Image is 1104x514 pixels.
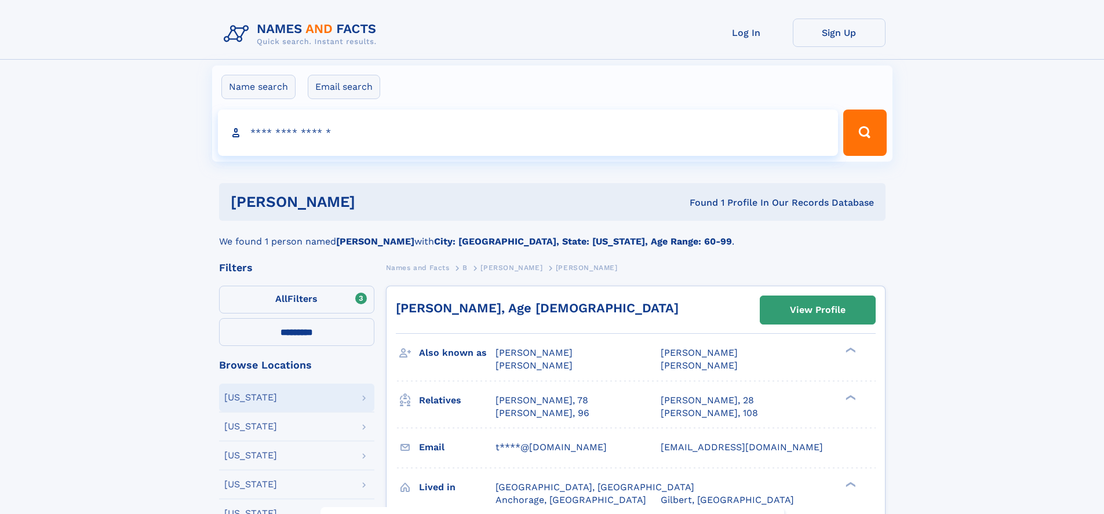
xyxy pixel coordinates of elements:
a: B [462,260,468,275]
span: [PERSON_NAME] [556,264,618,272]
h3: Lived in [419,477,495,497]
div: We found 1 person named with . [219,221,886,249]
b: [PERSON_NAME] [336,236,414,247]
a: [PERSON_NAME], Age [DEMOGRAPHIC_DATA] [396,301,679,315]
div: Found 1 Profile In Our Records Database [522,196,874,209]
div: [US_STATE] [224,422,277,431]
img: Logo Names and Facts [219,19,386,50]
div: [US_STATE] [224,480,277,489]
a: [PERSON_NAME], 96 [495,407,589,420]
span: [GEOGRAPHIC_DATA], [GEOGRAPHIC_DATA] [495,482,694,493]
h3: Relatives [419,391,495,410]
div: Browse Locations [219,360,374,370]
span: Gilbert, [GEOGRAPHIC_DATA] [661,494,794,505]
span: [PERSON_NAME] [480,264,542,272]
label: Name search [221,75,296,99]
b: City: [GEOGRAPHIC_DATA], State: [US_STATE], Age Range: 60-99 [434,236,732,247]
a: [PERSON_NAME] [480,260,542,275]
button: Search Button [843,110,886,156]
span: [PERSON_NAME] [661,347,738,358]
a: Log In [700,19,793,47]
span: [PERSON_NAME] [495,360,573,371]
span: [PERSON_NAME] [495,347,573,358]
div: ❯ [843,347,857,354]
div: ❯ [843,480,857,488]
h3: Email [419,438,495,457]
label: Email search [308,75,380,99]
div: [US_STATE] [224,451,277,460]
span: Anchorage, [GEOGRAPHIC_DATA] [495,494,646,505]
input: search input [218,110,839,156]
h3: Also known as [419,343,495,363]
div: View Profile [790,297,846,323]
div: ❯ [843,393,857,401]
span: All [275,293,287,304]
span: [PERSON_NAME] [661,360,738,371]
a: [PERSON_NAME], 78 [495,394,588,407]
a: Sign Up [793,19,886,47]
div: [US_STATE] [224,393,277,402]
a: View Profile [760,296,875,324]
a: Names and Facts [386,260,450,275]
span: B [462,264,468,272]
label: Filters [219,286,374,313]
h1: [PERSON_NAME] [231,195,523,209]
span: [EMAIL_ADDRESS][DOMAIN_NAME] [661,442,823,453]
div: Filters [219,263,374,273]
a: [PERSON_NAME], 108 [661,407,758,420]
a: [PERSON_NAME], 28 [661,394,754,407]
